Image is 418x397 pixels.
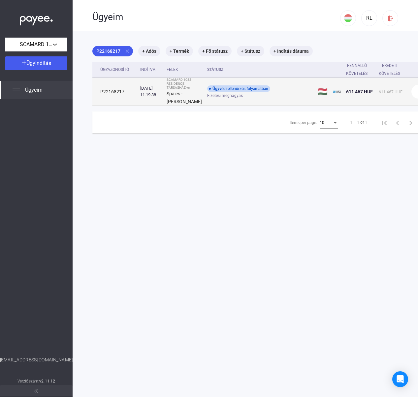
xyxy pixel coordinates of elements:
[5,38,67,51] button: SCAMARD 1082 RESIDENCE TÁRSASHÁZ
[167,78,202,90] div: SCAMARD 1082 RESIDENCE TÁRSASHÁZ vs
[378,116,391,129] button: First page
[379,90,402,94] span: 611 467 HUF
[140,66,155,74] div: Indítva
[382,10,398,26] button: logout-red
[207,92,243,100] span: Fizetési meghagyás
[320,118,338,126] mat-select: Items per page:
[39,379,55,383] strong: v2.11.12
[167,91,202,104] strong: Spaics - [PERSON_NAME]
[20,41,53,48] span: SCAMARD 1082 RESIDENCE TÁRSASHÁZ
[270,46,313,56] mat-chip: + Indítás dátuma
[333,88,341,96] img: ehaz-mini
[140,85,161,98] div: [DATE] 11:19:38
[392,371,408,387] div: Open Intercom Messenger
[138,46,160,56] mat-chip: + Adós
[290,119,317,127] div: Items per page:
[361,10,377,26] button: RL
[379,62,400,77] div: Eredeti követelés
[92,12,340,23] div: Ügyeim
[315,78,330,106] td: 🇭🇺
[167,66,178,74] div: Felek
[391,116,404,129] button: Previous page
[379,62,406,77] div: Eredeti követelés
[92,46,133,56] mat-chip: P22168217
[20,12,53,26] img: white-payee-white-dot.svg
[198,46,232,56] mat-chip: + Fő státusz
[25,86,43,94] span: Ügyeim
[5,56,67,70] button: Ügyindítás
[350,118,367,126] div: 1 – 1 of 1
[205,62,315,78] th: Státusz
[100,66,129,74] div: Ügyazonosító
[92,78,138,106] td: P22168217
[320,120,324,125] span: 10
[387,15,394,22] img: logout-red
[140,66,161,74] div: Indítva
[340,10,356,26] button: HU
[364,14,375,22] div: RL
[346,62,368,77] div: Fennálló követelés
[404,116,417,129] button: Next page
[124,48,130,54] mat-icon: close
[346,89,373,94] span: 611 467 HUF
[100,66,135,74] div: Ügyazonosító
[344,14,352,22] img: HU
[22,60,26,65] img: plus-white.svg
[12,86,20,94] img: list.svg
[346,62,373,77] div: Fennálló követelés
[167,66,202,74] div: Felek
[26,60,51,66] span: Ügyindítás
[237,46,264,56] mat-chip: + Státusz
[34,389,38,393] img: arrow-double-left-grey.svg
[166,46,193,56] mat-chip: + Termék
[207,85,270,92] div: Ügyvédi ellenőrzés folyamatban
